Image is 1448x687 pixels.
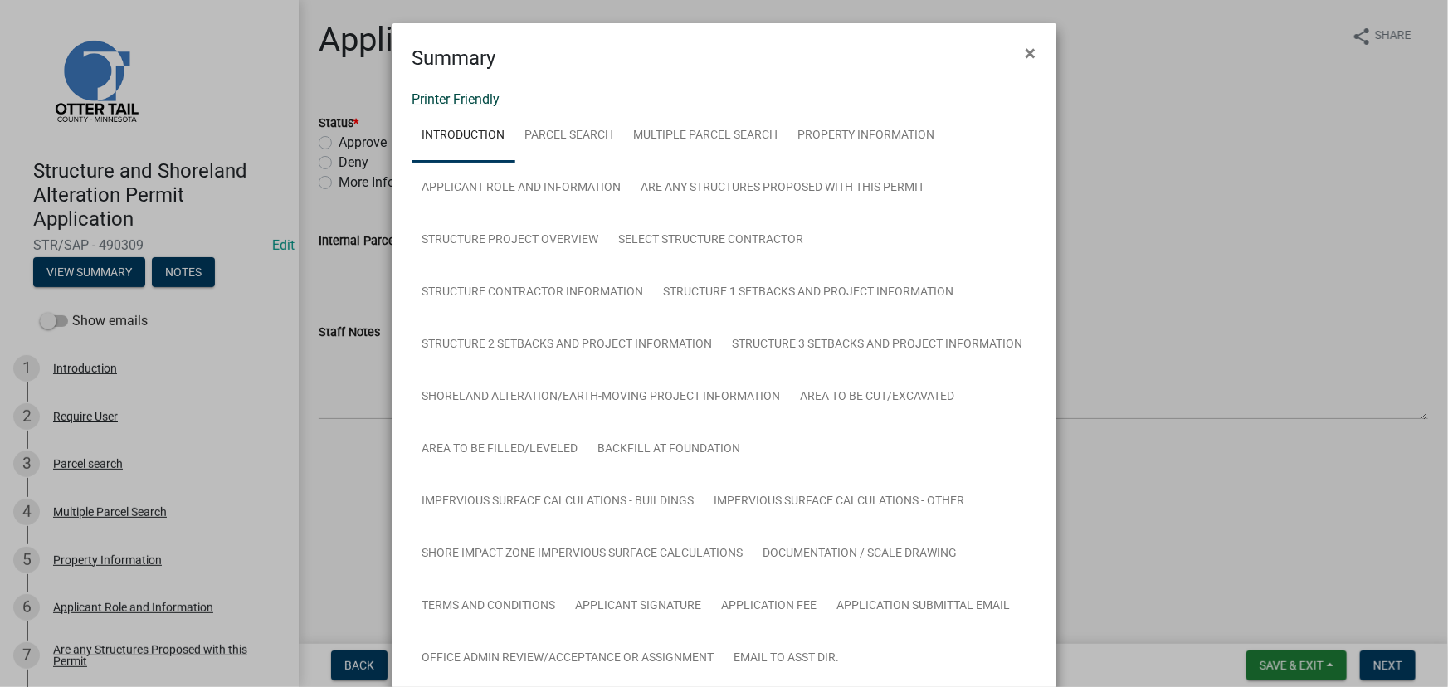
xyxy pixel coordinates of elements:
[724,632,850,685] a: Email to Asst Dir.
[412,423,588,476] a: Area to be Filled/Leveled
[412,580,566,633] a: Terms and Conditions
[412,214,609,267] a: Structure Project Overview
[609,214,814,267] a: Select Structure Contractor
[566,580,712,633] a: Applicant Signature
[412,475,704,529] a: Impervious Surface Calculations - Buildings
[412,528,753,581] a: Shore Impact Zone Impervious Surface Calculations
[412,43,496,73] h4: Summary
[788,110,945,163] a: Property Information
[412,371,791,424] a: Shoreland Alteration/Earth-Moving Project Information
[412,319,723,372] a: Structure 2 Setbacks and project information
[412,266,654,319] a: Structure Contractor Information
[412,110,515,163] a: Introduction
[1012,30,1050,76] button: Close
[1026,41,1036,65] span: ×
[723,319,1033,372] a: Structure 3 Setbacks and project information
[515,110,624,163] a: Parcel search
[712,580,827,633] a: Application Fee
[588,423,751,476] a: Backfill at foundation
[791,371,965,424] a: Area to be Cut/Excavated
[827,580,1021,633] a: Application Submittal Email
[624,110,788,163] a: Multiple Parcel Search
[412,91,500,107] a: Printer Friendly
[654,266,964,319] a: Structure 1 Setbacks and project information
[631,162,935,215] a: Are any Structures Proposed with this Permit
[412,162,631,215] a: Applicant Role and Information
[753,528,968,581] a: Documentation / Scale Drawing
[412,632,724,685] a: Office Admin Review/Acceptance or Assignment
[704,475,975,529] a: Impervious Surface Calculations - Other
